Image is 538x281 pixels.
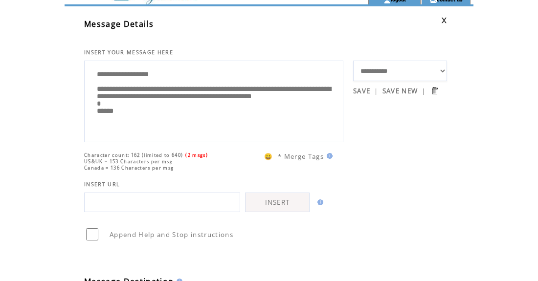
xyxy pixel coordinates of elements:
[422,86,426,95] span: |
[382,86,418,95] a: SAVE NEW
[245,193,310,212] a: INSERT
[324,153,333,159] img: help.gif
[353,86,370,95] a: SAVE
[84,165,174,171] span: Canada = 136 Characters per msg
[430,86,439,95] input: Submit
[314,199,323,205] img: help.gif
[84,158,173,165] span: US&UK = 153 Characters per msg
[278,152,324,161] span: * Merge Tags
[110,230,233,239] span: Append Help and Stop instructions
[84,49,173,56] span: INSERT YOUR MESSAGE HERE
[374,86,378,95] span: |
[84,152,183,158] span: Character count: 162 (limited to 640)
[84,19,154,29] span: Message Details
[84,181,120,188] span: INSERT URL
[264,152,273,161] span: 😀
[185,152,208,158] span: (2 msgs)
